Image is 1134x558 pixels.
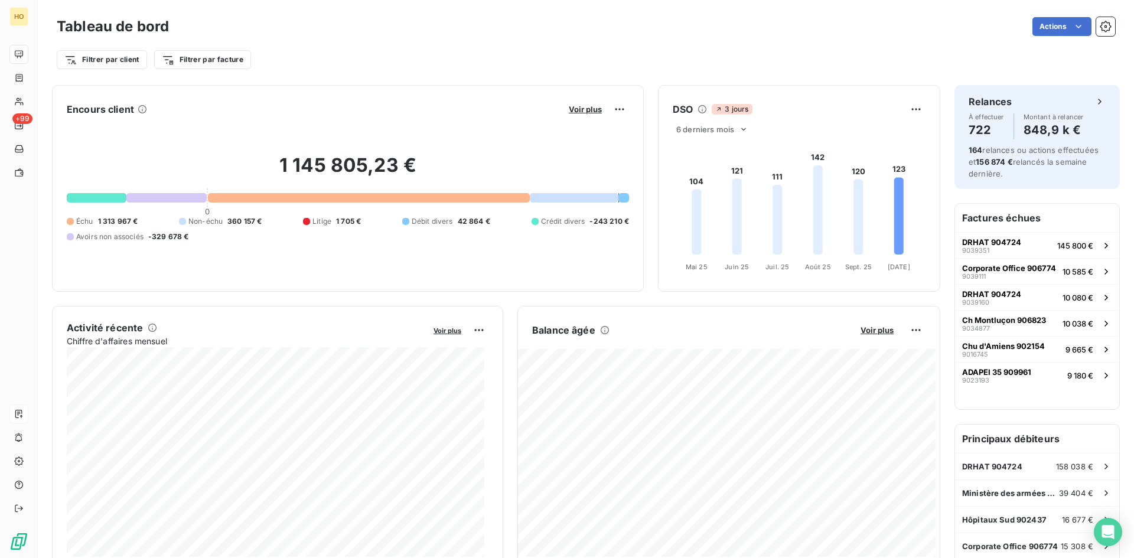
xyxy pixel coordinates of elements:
[962,273,986,280] span: 9039111
[962,541,1058,551] span: Corporate Office 906774
[57,16,169,37] h3: Tableau de bord
[962,377,989,384] span: 9023193
[589,216,629,227] span: -243 210 €
[154,50,251,69] button: Filtrer par facture
[962,247,989,254] span: 9039351
[532,323,595,337] h6: Balance âgée
[67,321,143,335] h6: Activité récente
[1024,120,1084,139] h4: 848,9 k €
[67,335,425,347] span: Chiffre d'affaires mensuel
[765,263,789,271] tspan: Juil. 25
[541,216,585,227] span: Crédit divers
[725,263,749,271] tspan: Juin 25
[57,50,147,69] button: Filtrer par client
[1061,541,1093,551] span: 15 308 €
[969,94,1012,109] h6: Relances
[955,425,1119,453] h6: Principaux débiteurs
[962,515,1047,524] span: Hôpitaux Sud 902437
[67,102,134,116] h6: Encours client
[861,325,894,335] span: Voir plus
[430,325,465,335] button: Voir plus
[969,145,982,155] span: 164
[955,258,1119,284] button: Corporate Office 906774903911110 585 €
[1067,371,1093,380] span: 9 180 €
[1024,113,1084,120] span: Montant à relancer
[857,325,897,335] button: Voir plus
[188,216,223,227] span: Non-échu
[955,362,1119,388] button: ADAPEI 35 90996190231939 180 €
[569,105,602,114] span: Voir plus
[205,207,210,216] span: 0
[434,327,461,335] span: Voir plus
[969,145,1099,178] span: relances ou actions effectuées et relancés la semaine dernière.
[962,367,1031,377] span: ADAPEI 35 909961
[1062,515,1093,524] span: 16 677 €
[1065,345,1093,354] span: 9 665 €
[962,488,1059,498] span: Ministère des armées 902110
[686,263,708,271] tspan: Mai 25
[1063,293,1093,302] span: 10 080 €
[9,7,28,26] div: HO
[76,231,144,242] span: Avoirs non associés
[955,336,1119,362] button: Chu d'Amiens 90215490167459 665 €
[955,310,1119,336] button: Ch Montluçon 906823903487710 038 €
[1056,462,1093,471] span: 158 038 €
[888,263,910,271] tspan: [DATE]
[962,237,1021,247] span: DRHAT 904724
[962,263,1056,273] span: Corporate Office 906774
[336,216,361,227] span: 1 705 €
[962,462,1022,471] span: DRHAT 904724
[565,104,605,115] button: Voir plus
[845,263,872,271] tspan: Sept. 25
[412,216,453,227] span: Débit divers
[955,232,1119,258] button: DRHAT 9047249039351145 800 €
[962,341,1045,351] span: Chu d'Amiens 902154
[962,299,989,306] span: 9039160
[312,216,331,227] span: Litige
[676,125,734,134] span: 6 derniers mois
[76,216,93,227] span: Échu
[1063,267,1093,276] span: 10 585 €
[955,284,1119,310] button: DRHAT 904724903916010 080 €
[67,154,629,189] h2: 1 145 805,23 €
[1094,518,1122,546] div: Open Intercom Messenger
[1059,488,1093,498] span: 39 404 €
[955,204,1119,232] h6: Factures échues
[12,113,32,124] span: +99
[962,325,990,332] span: 9034877
[962,351,988,358] span: 9016745
[969,120,1004,139] h4: 722
[1063,319,1093,328] span: 10 038 €
[148,231,189,242] span: -329 678 €
[962,289,1021,299] span: DRHAT 904724
[98,216,138,227] span: 1 313 967 €
[673,102,693,116] h6: DSO
[458,216,490,227] span: 42 864 €
[969,113,1004,120] span: À effectuer
[9,532,28,551] img: Logo LeanPay
[1057,241,1093,250] span: 145 800 €
[805,263,831,271] tspan: Août 25
[976,157,1012,167] span: 156 874 €
[962,315,1046,325] span: Ch Montluçon 906823
[712,104,752,115] span: 3 jours
[227,216,262,227] span: 360 157 €
[1032,17,1091,36] button: Actions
